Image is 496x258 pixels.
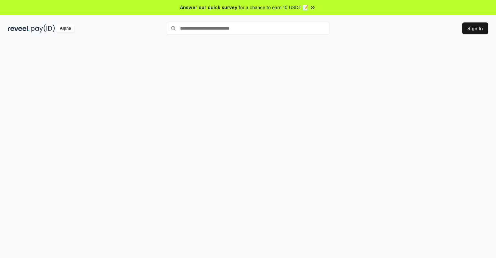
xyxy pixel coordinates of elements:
[56,24,74,33] div: Alpha
[31,24,55,33] img: pay_id
[8,24,30,33] img: reveel_dark
[180,4,237,11] span: Answer our quick survey
[239,4,308,11] span: for a chance to earn 10 USDT 📝
[462,22,488,34] button: Sign In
